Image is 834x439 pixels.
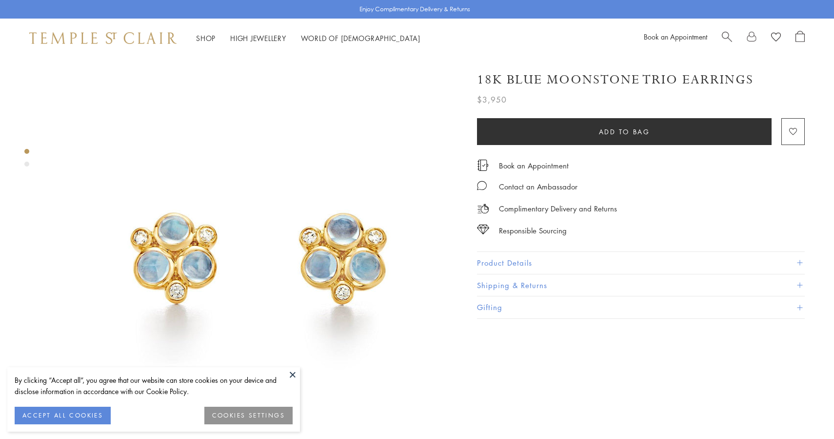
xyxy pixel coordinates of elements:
button: Shipping & Returns [477,274,805,296]
span: $3,950 [477,93,507,106]
a: View Wishlist [771,31,781,45]
div: Product gallery navigation [24,146,29,174]
button: Product Details [477,252,805,274]
iframe: Gorgias live chat messenger [785,393,824,429]
div: Responsible Sourcing [499,225,567,237]
nav: Main navigation [196,32,420,44]
img: Temple St. Clair [29,32,177,44]
a: Book an Appointment [499,160,569,171]
a: Book an Appointment [644,32,707,42]
p: Enjoy Complimentary Delivery & Returns [359,4,470,14]
img: icon_sourcing.svg [477,225,489,234]
div: Contact an Ambassador [499,181,577,193]
a: Search [722,31,732,45]
img: icon_appointment.svg [477,160,489,171]
a: ShopShop [196,33,216,43]
a: Open Shopping Bag [795,31,805,45]
img: MessageIcon-01_2.svg [477,181,487,190]
button: ACCEPT ALL COOKIES [15,407,111,424]
button: COOKIES SETTINGS [204,407,293,424]
button: Gifting [477,296,805,318]
button: Add to bag [477,118,772,145]
a: High JewelleryHigh Jewellery [230,33,286,43]
p: Complimentary Delivery and Returns [499,203,617,215]
span: Add to bag [599,126,650,137]
a: World of [DEMOGRAPHIC_DATA]World of [DEMOGRAPHIC_DATA] [301,33,420,43]
img: icon_delivery.svg [477,203,489,215]
div: By clicking “Accept all”, you agree that our website can store cookies on your device and disclos... [15,375,293,397]
h1: 18K Blue Moonstone Trio Earrings [477,71,754,88]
